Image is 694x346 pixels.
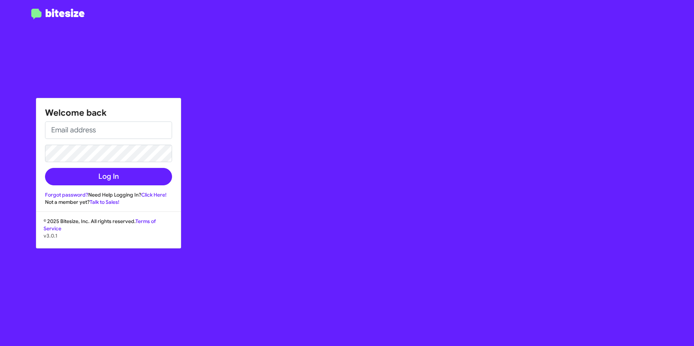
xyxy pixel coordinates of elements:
h1: Welcome back [45,107,172,119]
div: Not a member yet? [45,198,172,206]
div: Need Help Logging In? [45,191,172,198]
p: v3.0.1 [44,232,173,239]
button: Log In [45,168,172,185]
input: Email address [45,121,172,139]
a: Talk to Sales! [90,199,119,205]
a: Click Here! [141,191,167,198]
a: Forgot password? [45,191,88,198]
a: Terms of Service [44,218,156,232]
div: © 2025 Bitesize, Inc. All rights reserved. [36,218,181,248]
